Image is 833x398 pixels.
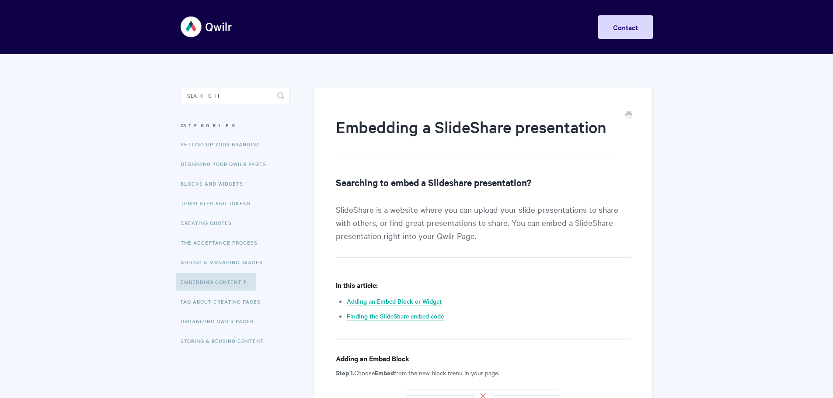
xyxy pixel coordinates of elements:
a: Adding & Managing Images [181,253,269,271]
a: Setting up your Branding [181,135,267,153]
a: Blocks and Widgets [181,175,250,192]
a: FAQ About Creating Pages [181,293,267,310]
h4: In this article: [336,280,630,291]
h4: Adding an Embed Block [336,353,630,364]
a: Adding an Embed Block or Widget [347,297,442,306]
a: The Acceptance Process [181,234,264,251]
input: Search [181,87,289,104]
img: Qwilr Help Center [181,10,233,43]
a: Organizing Qwilr Pages [181,312,260,330]
a: Print this Article [625,111,632,120]
a: Templates and Tokens [181,194,257,212]
a: Creating Quotes [181,214,238,232]
a: Designing Your Qwilr Pages [181,155,273,173]
strong: Embed [375,368,394,377]
a: Finding the SlideShare embed code [347,311,444,321]
a: Storing & Reusing Content [181,332,270,350]
p: SlideShare is a website where you can upload your slide presentations to share with others, or fi... [336,203,630,258]
h2: Searching to embed a Slideshare presentation? [336,175,630,189]
p: Choose from the new block menu in your page. [336,367,630,378]
h1: Embedding a SlideShare presentation [336,116,617,153]
a: Contact [598,15,653,39]
h3: Categories [181,118,289,133]
strong: Step 1. [336,368,354,377]
a: Embedding Content [176,273,256,291]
